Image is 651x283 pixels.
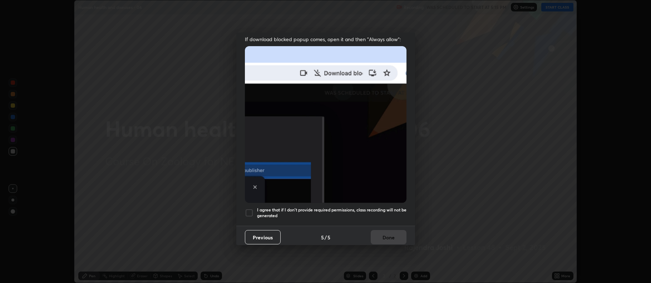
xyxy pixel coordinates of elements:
h5: I agree that if I don't provide required permissions, class recording will not be generated [257,207,406,218]
span: If download blocked popup comes, open it and then "Always allow": [245,36,406,43]
h4: 5 [321,234,324,241]
img: downloads-permission-blocked.gif [245,46,406,203]
button: Previous [245,230,281,244]
h4: 5 [327,234,330,241]
h4: / [325,234,327,241]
